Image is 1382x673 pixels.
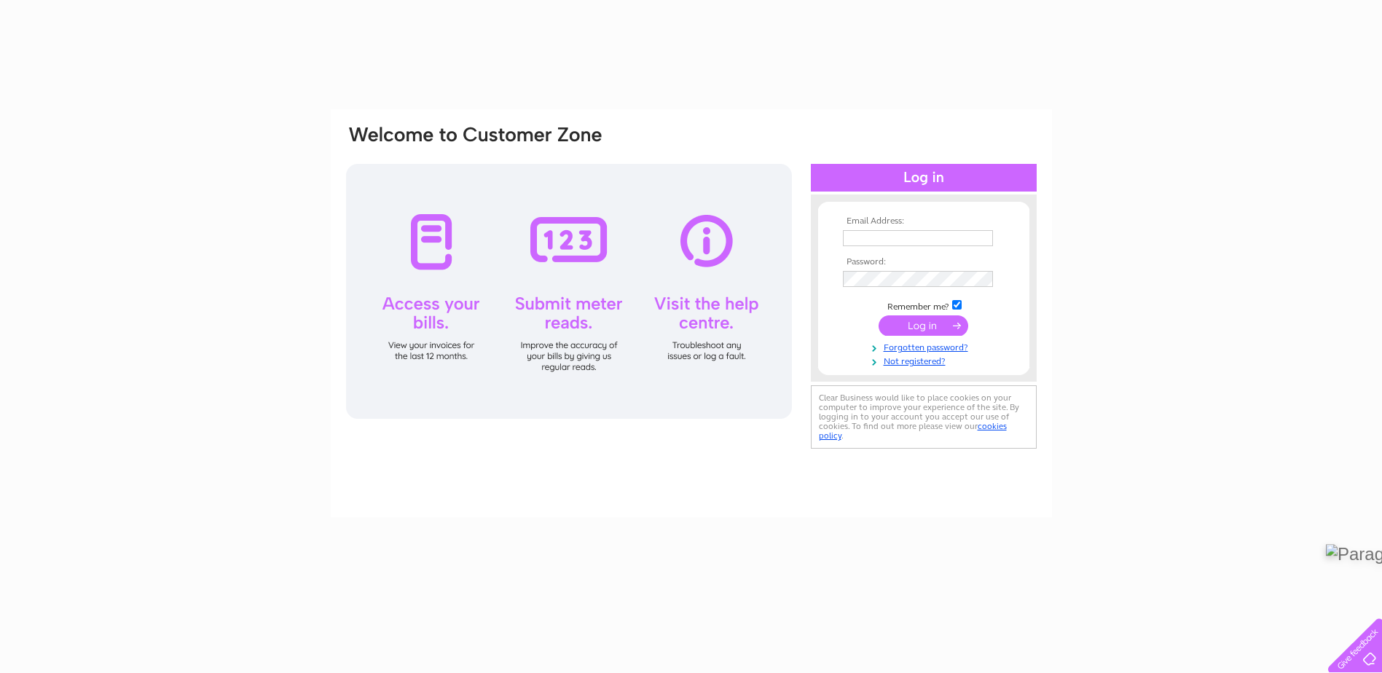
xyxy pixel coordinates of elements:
[839,257,1008,267] th: Password:
[819,421,1007,441] a: cookies policy
[879,315,968,336] input: Submit
[843,339,1008,353] a: Forgotten password?
[811,385,1037,449] div: Clear Business would like to place cookies on your computer to improve your experience of the sit...
[839,216,1008,227] th: Email Address:
[839,298,1008,312] td: Remember me?
[843,353,1008,367] a: Not registered?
